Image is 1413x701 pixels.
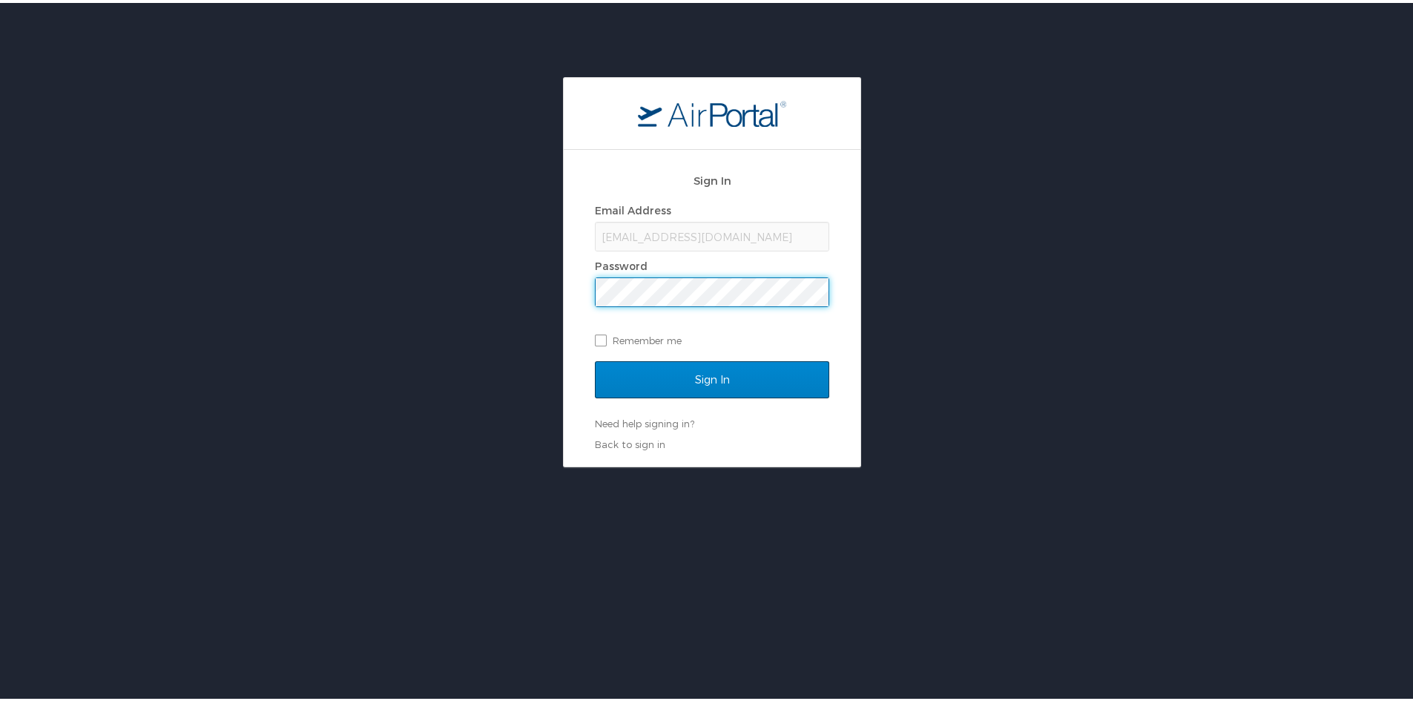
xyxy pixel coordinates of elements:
a: Need help signing in? [595,415,694,427]
input: Sign In [595,358,829,395]
h2: Sign In [595,169,829,186]
label: Remember me [595,326,829,349]
label: Email Address [595,201,671,214]
img: logo [638,97,786,124]
label: Password [595,257,648,269]
a: Back to sign in [595,435,665,447]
